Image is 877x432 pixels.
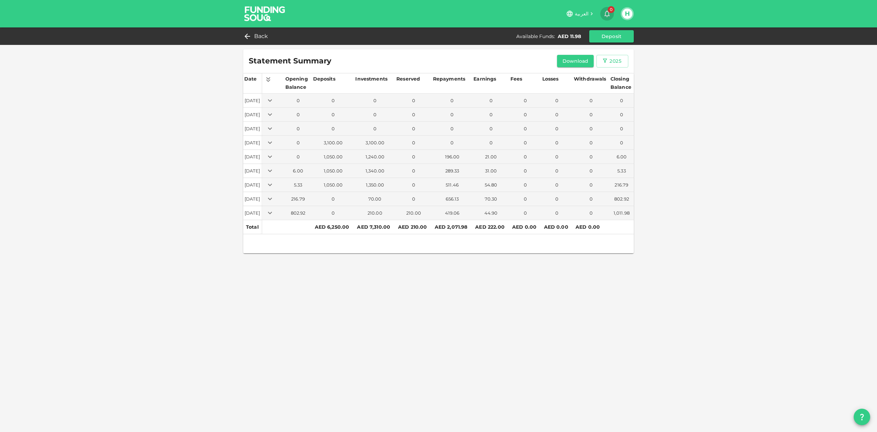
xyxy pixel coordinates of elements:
div: 210.00 [356,210,394,216]
span: Expand [265,167,275,173]
div: 21.00 [474,154,508,160]
span: Expand [265,209,275,215]
div: 0 [433,140,471,146]
div: Reserved [396,75,420,83]
button: Expand [265,194,275,204]
span: Expand [265,139,275,145]
div: 0 [286,154,311,160]
button: Expand all [263,75,273,84]
div: 70.30 [474,196,508,202]
div: AED 0.00 [544,223,570,231]
div: 0 [511,125,540,132]
td: [DATE] [243,178,262,192]
div: 216.79 [286,196,311,202]
button: Expand [265,124,275,133]
div: 0 [356,111,394,118]
div: 0 [611,125,632,132]
button: Expand [265,138,275,147]
div: 0 [611,140,632,146]
div: Opening Balance [285,75,311,91]
div: 0 [397,125,431,132]
td: [DATE] [243,192,262,206]
span: Expand [265,111,275,117]
div: 6.00 [611,154,632,160]
td: [DATE] [243,136,262,150]
div: 0 [286,111,311,118]
div: 0 [433,125,471,132]
td: [DATE] [243,94,262,108]
div: 54.80 [474,182,508,188]
div: 656.13 [433,196,471,202]
button: Expand [265,96,275,105]
div: 216.79 [611,182,632,188]
div: 0 [511,210,540,216]
div: 0 [543,196,572,202]
div: Losses [542,75,559,83]
div: Closing Balance [610,75,633,91]
div: 0 [474,97,508,104]
div: 0 [313,125,353,132]
div: 0 [433,111,471,118]
div: 0 [511,154,540,160]
div: 0 [474,125,508,132]
div: 0 [543,210,572,216]
span: Expand [265,125,275,131]
div: 0 [574,125,608,132]
td: [DATE] [243,206,262,220]
button: Expand [265,166,275,176]
div: 5.33 [286,182,311,188]
div: 0 [313,196,353,202]
button: H [622,9,632,19]
div: 0 [286,125,311,132]
td: [DATE] [243,150,262,164]
div: 0 [511,97,540,104]
div: 0 [313,111,353,118]
span: Expand [265,153,275,159]
div: Deposits [313,75,335,83]
div: Available Funds : [516,33,555,40]
div: AED 0.00 [576,223,607,231]
span: Expand all [263,76,273,82]
div: 0 [397,154,431,160]
button: Expand [265,152,275,161]
div: 0 [574,196,608,202]
div: 0 [611,97,632,104]
div: 210.00 [397,210,431,216]
div: 1,050.00 [313,168,353,174]
div: AED 210.00 [398,223,429,231]
div: 0 [511,111,540,118]
div: 0 [574,140,608,146]
div: 0 [356,125,394,132]
td: [DATE] [243,122,262,136]
button: 0 [600,7,614,21]
div: 6.00 [286,168,311,174]
div: Withdrawals [574,75,606,83]
div: 2025 [609,57,621,65]
div: 3,100.00 [356,140,394,146]
div: 31.00 [474,168,508,174]
div: 0 [397,140,431,146]
button: Expand [265,208,275,218]
td: [DATE] [243,164,262,178]
div: 0 [543,111,572,118]
div: 0 [397,111,431,118]
div: 802.92 [611,196,632,202]
div: 0 [543,125,572,132]
div: 511.46 [433,182,471,188]
div: 0 [474,111,508,118]
div: 0 [543,168,572,174]
div: 0 [574,154,608,160]
div: 0 [397,97,431,104]
span: العربية [575,11,589,17]
div: 0 [511,196,540,202]
div: 44.90 [474,210,508,216]
div: Investments [355,75,387,83]
div: AED 222.00 [475,223,507,231]
div: 1,050.00 [313,154,353,160]
div: Date [244,75,258,83]
div: 802.92 [286,210,311,216]
div: 0 [511,140,540,146]
div: 1,340.00 [356,168,394,174]
div: 0 [511,168,540,174]
div: 1,011.98 [611,210,632,216]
